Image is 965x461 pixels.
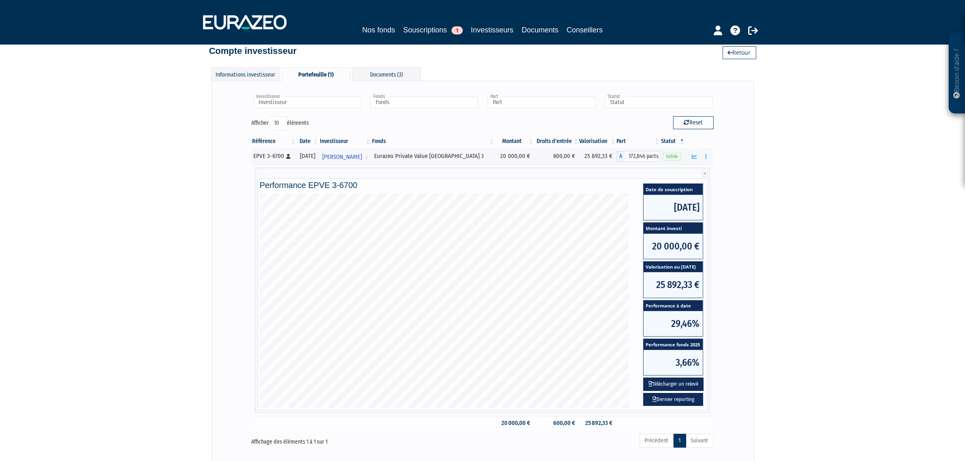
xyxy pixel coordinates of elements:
a: 1 [674,434,686,448]
th: Part: activer pour trier la colonne par ordre croissant [616,134,660,148]
span: 3,66% [644,350,703,375]
th: Référence : activer pour trier la colonne par ordre croissant [252,134,297,148]
div: Portefeuille (1) [282,67,351,81]
span: Performance à date [644,301,703,312]
div: Eurazeo Private Value [GEOGRAPHIC_DATA] 3 [374,152,492,160]
th: Statut : activer pour trier la colonne par ordre d&eacute;croissant [660,134,685,148]
a: Souscriptions1 [403,24,463,36]
div: [DATE] [300,152,317,160]
div: Documents (3) [352,67,421,81]
a: Conseillers [567,24,603,36]
td: 600,00 € [534,148,579,164]
i: Voir l'investisseur [366,149,368,164]
a: Dernier reporting [643,393,703,406]
div: Affichage des éléments 1 à 1 sur 1 [252,433,437,446]
th: Fonds: activer pour trier la colonne par ordre croissant [372,134,495,148]
label: Afficher éléments [252,116,309,130]
span: A [616,151,625,162]
span: [DATE] [644,195,703,220]
td: 25 892,33 € [580,416,617,430]
span: Valorisation au [DATE] [644,262,703,273]
h4: Compte investisseur [209,46,297,56]
button: Reset [673,116,714,129]
span: 29,46% [644,311,703,336]
span: 20 000,00 € [644,234,703,259]
a: Nos fonds [362,24,395,36]
th: Montant: activer pour trier la colonne par ordre croissant [495,134,534,148]
td: 25 892,33 € [580,148,617,164]
th: Droits d'entrée: activer pour trier la colonne par ordre croissant [534,134,579,148]
td: 20 000,00 € [495,416,534,430]
span: 172,846 parts [625,151,660,162]
td: 600,00 € [534,416,579,430]
div: A - Eurazeo Private Value Europe 3 [616,151,660,162]
th: Investisseur: activer pour trier la colonne par ordre croissant [319,134,371,148]
a: Documents [522,24,558,36]
span: Montant investi [644,223,703,234]
span: Date de souscription [644,184,703,195]
div: EPVE 3-6700 [254,152,294,160]
th: Date: activer pour trier la colonne par ordre croissant [297,134,319,148]
span: [PERSON_NAME] [322,149,362,164]
span: Performance fonds 2025 [644,339,703,350]
span: Valide [663,153,681,160]
a: Retour [723,46,756,59]
span: 1 [451,26,463,34]
p: Besoin d'aide ? [952,37,962,110]
td: 20 000,00 € [495,148,534,164]
a: [PERSON_NAME] [319,148,371,164]
i: [Français] Personne physique [287,154,291,159]
select: Afficheréléments [269,116,287,130]
button: Télécharger un relevé [643,378,704,391]
a: Investisseurs [471,24,514,37]
div: Informations investisseur [211,67,280,81]
th: Valorisation: activer pour trier la colonne par ordre croissant [580,134,617,148]
span: 25 892,33 € [644,272,703,297]
h4: Performance EPVE 3-6700 [260,181,706,190]
img: 1732889491-logotype_eurazeo_blanc_rvb.png [203,15,287,30]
